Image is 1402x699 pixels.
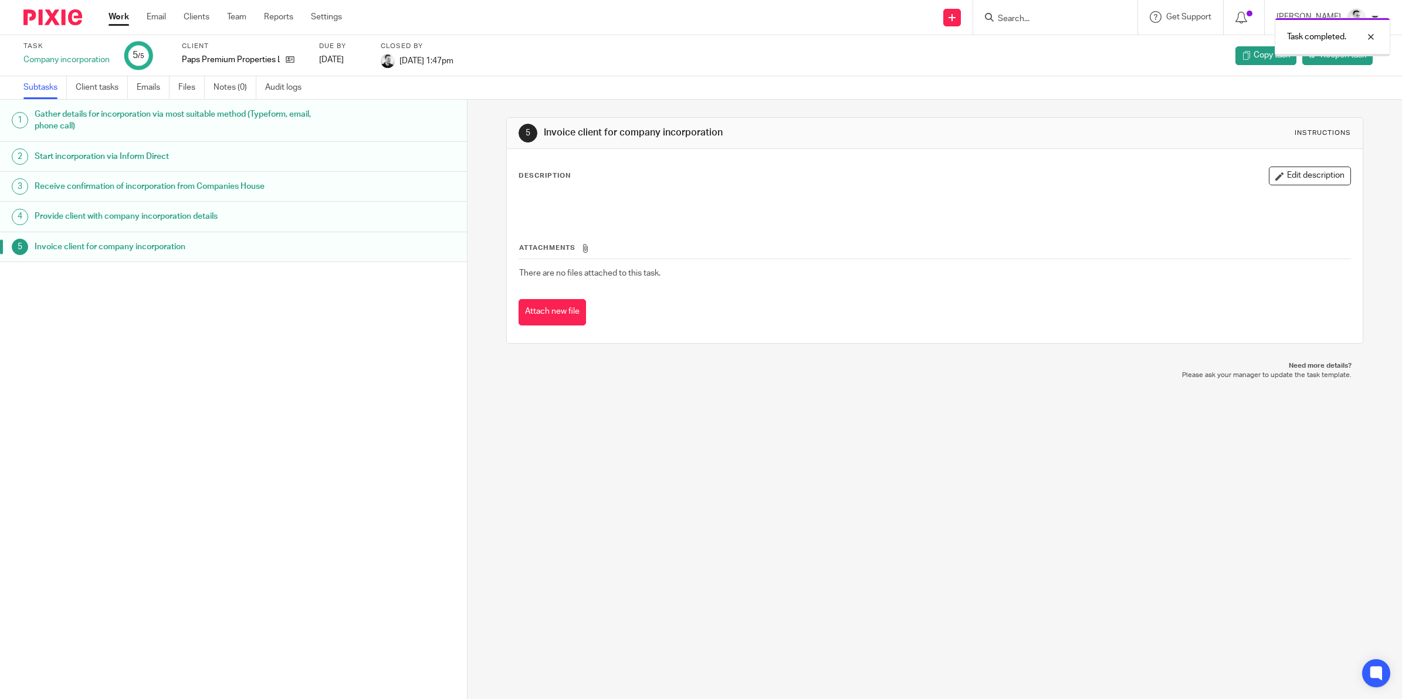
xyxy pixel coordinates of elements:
label: Closed by [381,42,453,51]
div: 1 [12,112,28,128]
h1: Provide client with company incorporation details [35,208,315,225]
a: Work [109,11,129,23]
label: Client [182,42,304,51]
p: Description [519,171,571,181]
div: 5 [12,239,28,255]
h1: Invoice client for company incorporation [35,238,315,256]
a: Reports [264,11,293,23]
span: [DATE] 1:47pm [399,56,453,65]
h1: Invoice client for company incorporation [544,127,960,139]
a: Team [227,11,246,23]
a: Emails [137,76,170,99]
span: Attachments [519,245,575,251]
div: 4 [12,209,28,225]
a: Settings [311,11,342,23]
button: Attach new file [519,299,586,325]
p: Paps Premium Properties Ltd [182,54,280,66]
a: Notes (0) [214,76,256,99]
p: Need more details? [518,361,1352,371]
h1: Receive confirmation of incorporation from Companies House [35,178,315,195]
img: Dave_2025.jpg [1347,8,1366,27]
a: Client tasks [76,76,128,99]
a: Subtasks [23,76,67,99]
img: Pixie [23,9,82,25]
span: There are no files attached to this task. [519,269,661,277]
div: Company incorporation [23,54,110,66]
p: Please ask your manager to update the task template. [518,371,1352,380]
div: 5 [519,124,537,142]
label: Task [23,42,110,51]
a: Email [147,11,166,23]
div: 3 [12,178,28,195]
label: Due by [319,42,366,51]
div: 5 [133,49,144,62]
a: Files [178,76,205,99]
a: Clients [184,11,209,23]
small: /5 [138,53,144,59]
p: Task completed. [1287,31,1346,43]
img: Dave_2025.jpg [381,54,395,68]
a: Audit logs [265,76,310,99]
h1: Start incorporation via Inform Direct [35,148,315,165]
button: Edit description [1269,167,1351,185]
div: [DATE] [319,54,366,66]
div: Instructions [1295,128,1351,138]
div: 2 [12,148,28,165]
h1: Gather details for incorporation via most suitable method (Typeform, email, phone call) [35,106,315,135]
